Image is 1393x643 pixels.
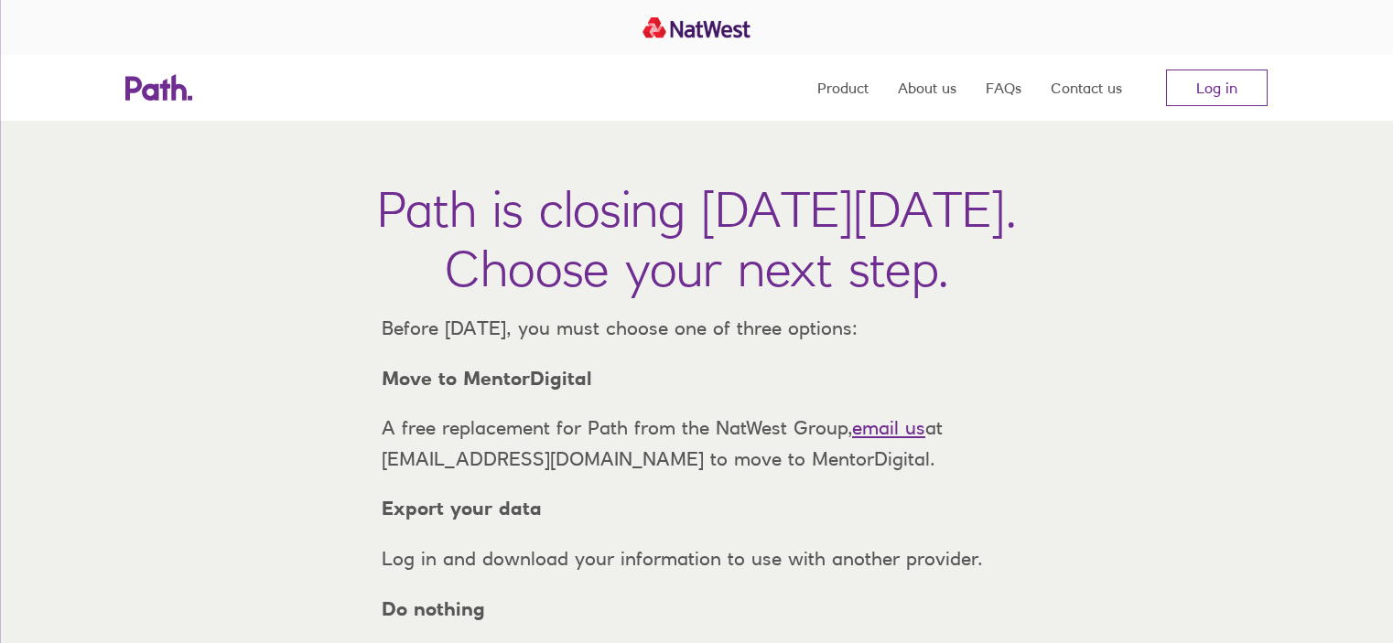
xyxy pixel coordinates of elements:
[367,313,1026,344] p: Before [DATE], you must choose one of three options:
[1051,55,1122,121] a: Contact us
[898,55,956,121] a: About us
[852,416,925,439] a: email us
[1166,70,1268,106] a: Log in
[377,179,1017,298] h1: Path is closing [DATE][DATE]. Choose your next step.
[382,367,592,390] strong: Move to MentorDigital
[986,55,1021,121] a: FAQs
[367,413,1026,474] p: A free replacement for Path from the NatWest Group, at [EMAIL_ADDRESS][DOMAIN_NAME] to move to Me...
[382,497,542,520] strong: Export your data
[367,543,1026,574] p: Log in and download your information to use with another provider.
[382,597,485,620] strong: Do nothing
[817,55,869,121] a: Product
